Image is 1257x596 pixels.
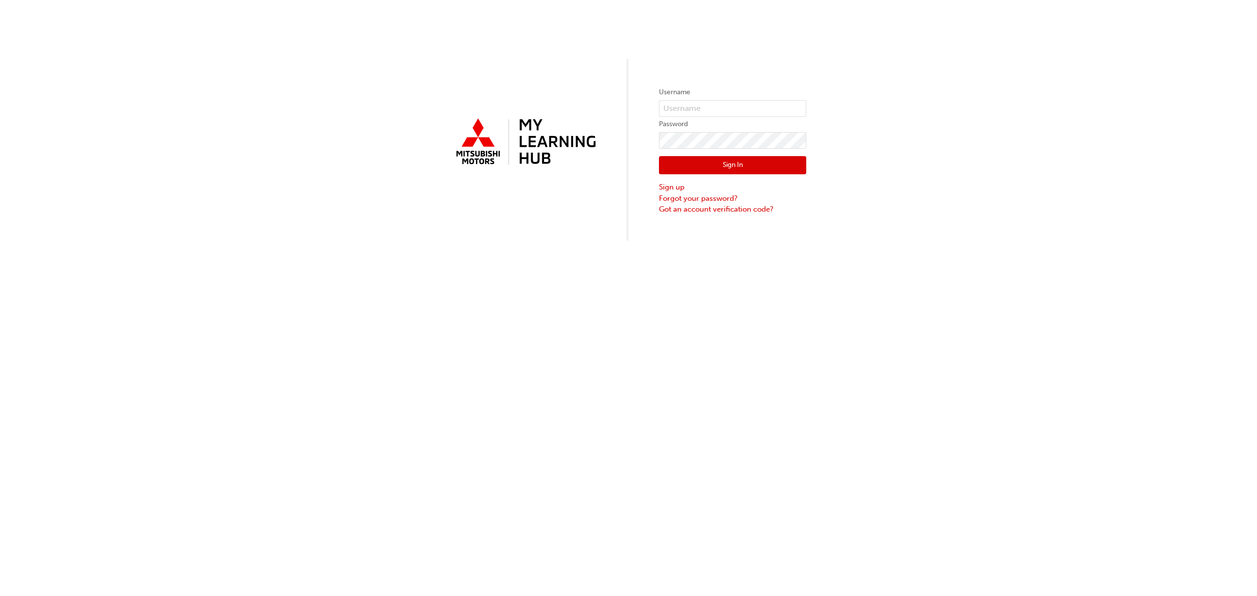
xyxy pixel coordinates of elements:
label: Username [659,86,806,98]
label: Password [659,118,806,130]
input: Username [659,100,806,117]
a: Got an account verification code? [659,204,806,215]
img: mmal [451,114,598,170]
a: Sign up [659,182,806,193]
button: Sign In [659,156,806,175]
a: Forgot your password? [659,193,806,204]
